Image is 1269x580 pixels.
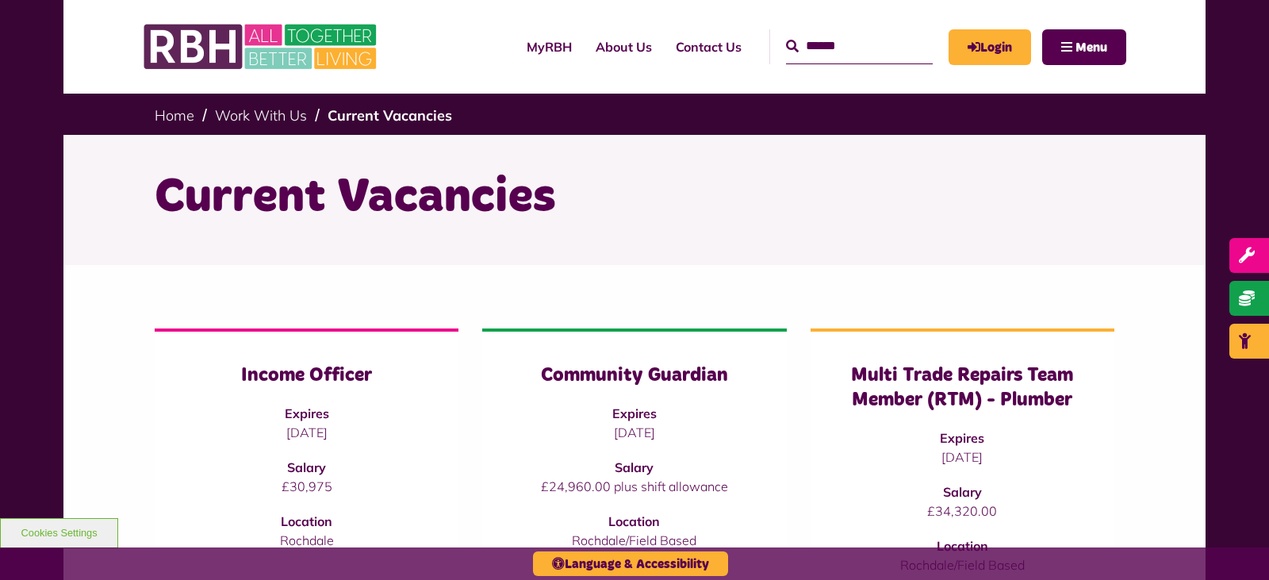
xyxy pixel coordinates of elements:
a: Work With Us [215,106,307,125]
p: Rochdale/Field Based [514,531,754,550]
p: £34,320.00 [842,501,1083,520]
img: RBH [143,16,381,78]
strong: Salary [943,484,982,500]
p: Rochdale [186,531,427,550]
a: About Us [584,25,664,68]
p: [DATE] [186,423,427,442]
h3: Multi Trade Repairs Team Member (RTM) - Plumber [842,363,1083,413]
strong: Expires [940,430,984,446]
h1: Current Vacancies [155,167,1114,229]
p: £24,960.00 plus shift allowance [514,477,754,496]
h3: Income Officer [186,363,427,388]
iframe: Netcall Web Assistant for live chat [1198,509,1269,580]
span: Menu [1075,41,1107,54]
button: Navigation [1042,29,1126,65]
a: Contact Us [664,25,753,68]
p: [DATE] [842,447,1083,467]
strong: Salary [615,459,654,475]
a: MyRBH [515,25,584,68]
strong: Location [281,513,332,529]
strong: Salary [287,459,326,475]
p: [DATE] [514,423,754,442]
strong: Expires [612,405,657,421]
strong: Expires [285,405,329,421]
h3: Community Guardian [514,363,754,388]
p: £30,975 [186,477,427,496]
button: Language & Accessibility [533,551,728,576]
strong: Location [937,538,988,554]
a: Current Vacancies [328,106,452,125]
strong: Location [608,513,660,529]
a: MyRBH [949,29,1031,65]
a: Home [155,106,194,125]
